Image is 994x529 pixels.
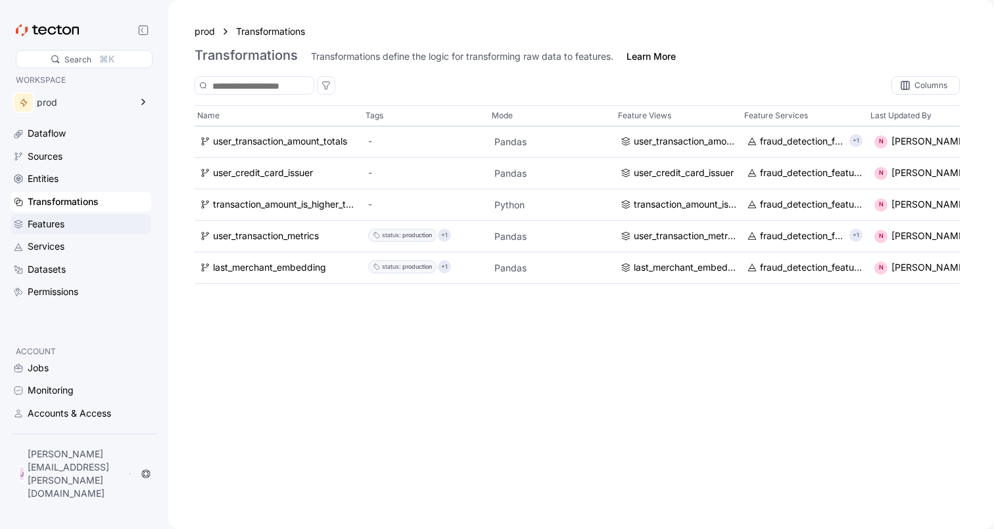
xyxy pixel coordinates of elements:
[28,239,64,254] div: Services
[760,198,863,212] div: fraud_detection_feature_service:v2
[494,230,610,243] p: Pandas
[16,50,153,68] div: Search⌘K
[760,261,863,275] div: fraud_detection_feature_service:v2
[28,195,99,209] div: Transformations
[200,198,358,212] a: transaction_amount_is_higher_than_average
[28,448,126,500] p: [PERSON_NAME][EMAIL_ADDRESS][PERSON_NAME][DOMAIN_NAME]
[11,237,151,256] a: Services
[213,198,358,212] div: transaction_amount_is_higher_than_average
[368,135,484,149] div: -
[368,198,484,212] div: -
[213,261,326,275] div: last_merchant_embedding
[197,109,220,122] p: Name
[494,262,610,275] p: Pandas
[494,198,610,212] p: Python
[621,198,736,212] a: transaction_amount_is_higher_than_average
[870,109,932,122] p: Last Updated By
[99,52,114,66] div: ⌘K
[747,198,863,212] a: fraud_detection_feature_service:v2
[402,261,432,274] div: production
[621,166,736,181] a: user_credit_card_issuer
[11,169,151,189] a: Entities
[853,135,859,148] p: +1
[28,149,62,164] div: Sources
[200,229,358,244] a: user_transaction_metrics
[28,172,59,186] div: Entities
[368,166,484,181] div: -
[11,282,151,302] a: Permissions
[891,76,960,95] div: Columns
[213,135,347,149] div: user_transaction_amount_totals
[621,229,736,244] a: user_transaction_metrics
[494,135,610,149] p: Pandas
[28,285,78,299] div: Permissions
[18,466,25,482] div: J
[11,358,151,378] a: Jobs
[200,135,358,149] a: user_transaction_amount_totals
[28,262,66,277] div: Datasets
[634,198,736,212] div: transaction_amount_is_higher_than_average
[28,361,49,375] div: Jobs
[28,406,111,421] div: Accounts & Access
[382,229,401,242] div: status :
[64,53,91,66] div: Search
[402,229,432,242] div: production
[747,229,844,244] a: fraud_detection_feature_service
[634,166,734,181] div: user_credit_card_issuer
[11,380,151,400] a: Monitoring
[441,229,448,242] p: +1
[11,214,151,234] a: Features
[28,126,66,141] div: Dataflow
[11,260,151,279] a: Datasets
[11,124,151,143] a: Dataflow
[16,345,146,358] p: ACCOUNT
[28,383,74,398] div: Monitoring
[747,261,863,275] a: fraud_detection_feature_service:v2
[914,81,947,89] div: Columns
[16,74,146,87] p: WORKSPACE
[634,261,736,275] div: last_merchant_embedding
[853,229,859,242] p: +1
[200,261,358,275] a: last_merchant_embedding
[747,135,844,149] a: fraud_detection_feature_service:v2
[195,24,215,39] a: prod
[634,229,736,244] div: user_transaction_metrics
[760,166,863,181] div: fraud_detection_feature_service:v2
[494,167,610,180] p: Pandas
[744,109,808,122] p: Feature Services
[760,229,844,244] div: fraud_detection_feature_service
[213,166,313,181] div: user_credit_card_issuer
[627,50,676,63] a: Learn More
[492,109,513,122] p: Mode
[11,403,151,423] a: Accounts & Access
[11,192,151,212] a: Transformations
[311,50,613,63] div: Transformations define the logic for transforming raw data to features.
[382,261,401,274] div: status :
[634,135,736,149] div: user_transaction_amount_totals
[366,109,383,122] p: Tags
[11,147,151,166] a: Sources
[618,109,671,122] p: Feature Views
[236,24,305,39] a: Transformations
[747,166,863,181] a: fraud_detection_feature_service:v2
[200,166,358,181] a: user_credit_card_issuer
[37,98,130,107] div: prod
[28,217,64,231] div: Features
[760,135,844,149] div: fraud_detection_feature_service:v2
[213,229,319,244] div: user_transaction_metrics
[441,261,448,274] p: +1
[195,47,298,63] h3: Transformations
[621,261,736,275] a: last_merchant_embedding
[621,135,736,149] a: user_transaction_amount_totals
